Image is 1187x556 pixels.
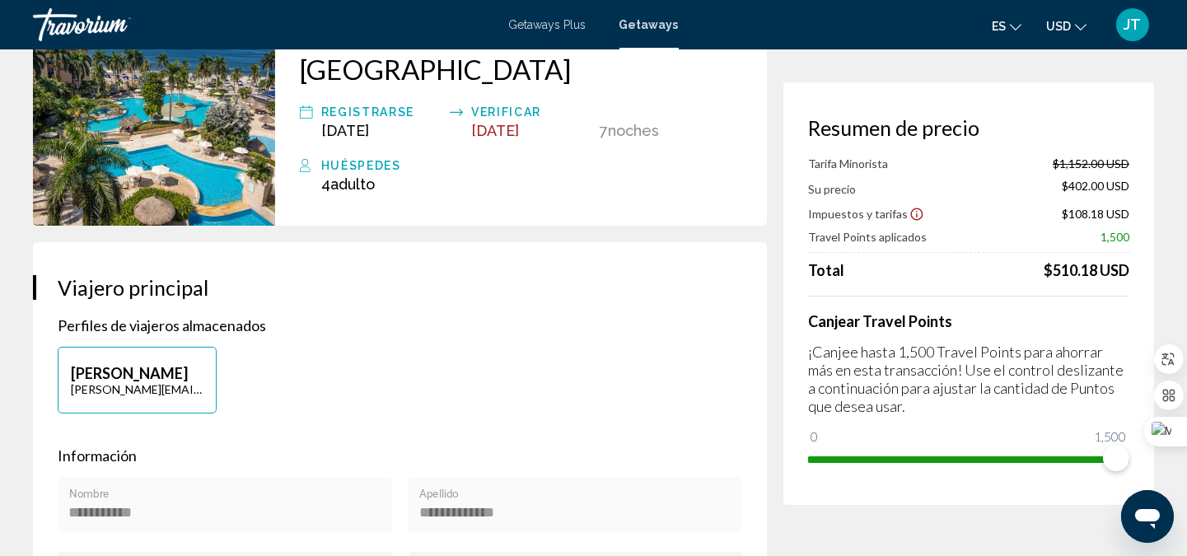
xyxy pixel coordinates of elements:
[609,122,660,139] span: noches
[1124,16,1142,33] span: JT
[58,275,742,300] h3: Viajero principal
[71,364,203,382] p: [PERSON_NAME]
[321,175,375,193] span: 4
[1053,157,1129,171] span: $1,152.00 USD
[1101,230,1129,244] span: 1,500
[619,18,679,31] a: Getaways
[808,157,888,171] span: Tarifa Minorista
[321,122,369,139] span: [DATE]
[1111,7,1154,42] button: User Menu
[808,343,1129,415] p: ¡Canjee hasta 1,500 Travel Points para ahorrar más en esta transacción! Use el control deslizante...
[1062,207,1129,221] span: $108.18 USD
[808,205,924,222] button: Show Taxes and Fees breakdown
[808,261,844,279] span: Total
[471,102,591,122] div: Verificar
[808,115,1129,140] h3: Resumen de precio
[1062,179,1129,197] span: $402.00 USD
[58,347,217,413] button: [PERSON_NAME][PERSON_NAME][EMAIL_ADDRESS][DOMAIN_NAME]
[471,122,519,139] span: [DATE]
[300,53,742,86] a: [GEOGRAPHIC_DATA]
[808,230,927,244] span: Travel Points aplicados
[808,312,1129,330] h4: Canjear Travel Points
[71,382,203,396] p: [PERSON_NAME][EMAIL_ADDRESS][DOMAIN_NAME]
[992,14,1021,38] button: Change language
[1046,20,1071,33] span: USD
[808,207,908,221] span: Impuestos y tarifas
[321,102,442,122] div: Registrarse
[33,8,493,41] a: Travorium
[58,446,742,465] p: Información
[992,20,1006,33] span: es
[330,175,375,193] span: Adulto
[808,427,820,446] span: 0
[808,182,856,196] span: Su precio
[1044,261,1129,279] div: $510.18 USD
[1121,490,1174,543] iframe: Botón para iniciar la ventana de mensajería
[601,122,609,139] span: 7
[1091,427,1129,446] span: 1,500
[909,206,924,221] button: Show Taxes and Fees disclaimer
[509,18,586,31] a: Getaways Plus
[1046,14,1087,38] button: Change currency
[321,156,742,175] div: Huéspedes
[58,316,742,334] p: Perfiles de viajeros almacenados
